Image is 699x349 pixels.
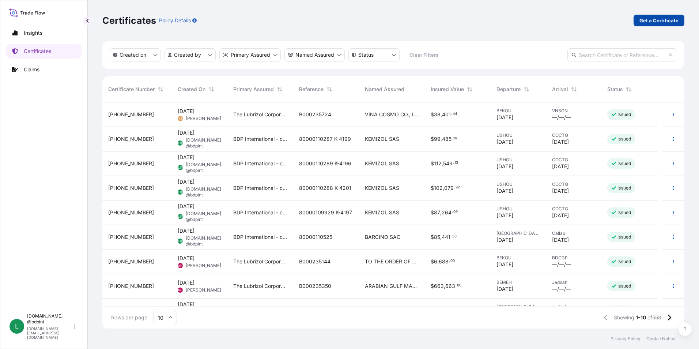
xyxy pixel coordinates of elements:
span: 264 [442,210,451,215]
span: [DOMAIN_NAME] @bdpint [186,162,222,173]
button: Sort [275,85,284,94]
span: Named Assured [365,86,404,93]
span: USHOU [496,206,540,212]
span: $ [431,284,434,289]
span: 441 [442,234,450,240]
span: , [440,234,442,240]
span: 09 [453,211,458,213]
span: 80000110288 K-4201 [299,184,351,192]
p: Primary Assured [231,51,270,59]
span: L [15,323,19,330]
span: Callao [552,230,596,236]
span: , [442,161,443,166]
p: Status [358,51,374,59]
span: [DATE] [552,187,569,195]
span: [DATE] [178,301,194,308]
span: VNSGN [552,108,596,114]
span: [DOMAIN_NAME] @bdpint [186,235,222,247]
span: 485 [442,136,451,142]
button: Sort [570,85,578,94]
span: [PHONE_NUMBER] [108,233,154,241]
span: Reference [299,86,324,93]
span: COCTG [552,181,596,187]
span: 99 [434,136,441,142]
button: cargoOwner Filter options [284,48,345,61]
span: 85 [434,234,440,240]
p: Named Assured [295,51,334,59]
span: [DATE] [178,178,194,185]
p: Clear Filters [409,51,438,59]
span: 663 [445,284,455,289]
span: , [440,210,442,215]
span: Primary Assured [233,86,274,93]
span: KEMIZOL SAS [365,160,399,167]
span: BDP International - c/o The Lubrizol Corporation [233,184,287,192]
p: Issued [617,234,631,240]
span: NH [178,286,182,294]
span: ARABIAN GULF MANUFACTURERS LTD CO [365,282,419,290]
span: [PHONE_NUMBER] [108,111,154,118]
span: Insured Value [431,86,464,93]
span: BDCGP [552,255,596,261]
button: createdOn Filter options [110,48,161,61]
span: . [451,235,452,238]
span: $ [431,112,434,117]
span: , [443,185,444,191]
span: BDP International - c/o The Lubrizol Corporation [233,160,287,167]
span: B000235350 [299,282,331,290]
span: [DOMAIN_NAME] @bdpint [186,137,222,149]
span: $ [431,161,434,166]
span: 00 [450,260,455,262]
span: , [441,112,442,117]
span: —/—/— [552,114,571,121]
span: [PERSON_NAME] [186,287,221,293]
p: Policy Details [159,17,191,24]
span: [DOMAIN_NAME] @bdpint [186,186,222,198]
span: USHOU [496,157,540,163]
a: Get a Certificate [634,15,684,26]
span: $ [431,234,434,240]
span: [DATE] [496,212,513,219]
span: . [454,186,455,189]
span: Jeddah [552,279,596,285]
span: Showing [614,314,634,321]
span: 549 [443,161,453,166]
span: KEMIZOL SAS [365,184,399,192]
span: KEMIZOL SAS [365,135,399,143]
span: Arrival [552,86,568,93]
span: [DATE] [178,129,194,136]
span: 13 [454,162,458,164]
span: $ [431,259,434,264]
span: 80000110287 K-4199 [299,135,351,143]
span: [DOMAIN_NAME] @bdpint [186,211,222,222]
span: of 558 [647,314,661,321]
span: BDP International - c/o The Lubrizol Corporation [233,233,287,241]
button: createdBy Filter options [165,48,216,61]
span: Certificate Number [108,86,155,93]
span: 80000109929 K-4197 [299,209,352,216]
p: Created by [174,51,201,59]
a: Claims [6,62,82,77]
span: 663 [434,284,444,289]
a: Insights [6,26,82,40]
span: [DATE] [178,227,194,234]
span: L@ [178,139,183,147]
span: —/—/— [552,285,571,293]
a: Cookie Notice [646,336,676,342]
a: Privacy Policy [611,336,641,342]
span: VINA COSMO CO., LTD. [365,111,419,118]
span: . [452,137,453,140]
span: [DATE] [496,187,513,195]
span: [DATE] [178,279,194,286]
span: 92 [456,186,460,189]
span: TO THE ORDER OF COMMERCIAL BANK OF CEYLON PLC, [365,258,419,265]
button: distributor Filter options [219,48,281,61]
p: Issued [617,185,631,191]
span: 079 [444,185,454,191]
button: Sort [325,85,334,94]
span: [DATE] [496,138,513,146]
span: [DATE] [496,261,513,268]
span: BDP International - c/o The Lubrizol Corporation [233,209,287,216]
